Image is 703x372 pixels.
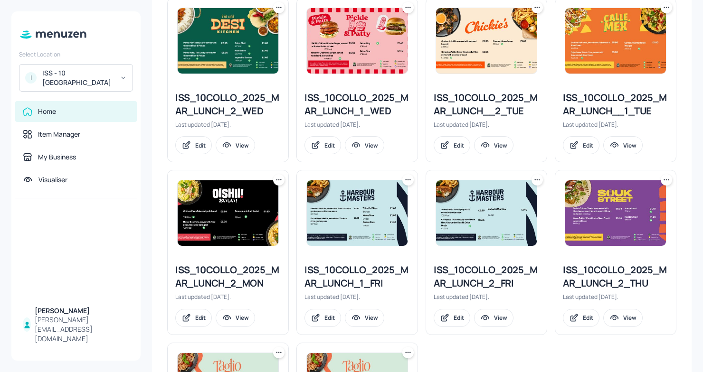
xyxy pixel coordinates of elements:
div: View [365,314,378,322]
div: Last updated [DATE]. [175,293,281,301]
div: ISS - 10 [GEOGRAPHIC_DATA] [42,68,114,87]
div: Edit [454,314,464,322]
div: View [236,141,249,149]
div: View [494,141,507,149]
img: 2025-10-06-1759737538964jashb20sd2j.jpeg [178,180,278,246]
div: ISS_10COLLO_2025_MAR_LUNCH__1_TUE [563,91,668,118]
div: Edit [195,141,206,149]
div: Visualiser [38,175,67,185]
div: Select Location [19,50,133,58]
div: Edit [195,314,206,322]
div: ISS_10COLLO_2025_MAR_LUNCH__2_TUE [434,91,539,118]
div: Edit [324,314,335,322]
div: Last updated [DATE]. [563,293,668,301]
div: Edit [583,314,593,322]
div: Item Manager [38,130,80,139]
div: View [236,314,249,322]
div: ISS_10COLLO_2025_MAR_LUNCH_2_WED [175,91,281,118]
div: ISS_10COLLO_2025_MAR_LUNCH_2_MON [175,263,281,290]
img: 2025-10-02-1759400017102rt3su2w1vqk.jpeg [565,180,666,246]
img: 2025-09-30-1759220771732iouf3wbs31o.jpeg [565,8,666,74]
div: View [623,314,636,322]
div: Last updated [DATE]. [434,121,539,129]
img: 2025-09-30-1759220378735kgzp4cyu94s.jpeg [436,8,537,74]
div: View [623,141,636,149]
div: ISS_10COLLO_2025_MAR_LUNCH_2_THU [563,263,668,290]
img: 2025-10-03-1759480175249plrybobggxh.jpeg [307,180,408,246]
div: View [365,141,378,149]
div: [PERSON_NAME] [35,306,129,316]
div: Edit [454,141,464,149]
img: 2025-09-10-1757500358563u5cw5xr03rh.jpeg [178,8,278,74]
div: Last updated [DATE]. [175,121,281,129]
div: Edit [324,141,335,149]
div: I [25,72,37,84]
div: Last updated [DATE]. [563,121,668,129]
div: View [494,314,507,322]
img: 2025-10-03-17594805087862r2lvopxumb.jpeg [436,180,537,246]
div: [PERSON_NAME][EMAIL_ADDRESS][DOMAIN_NAME] [35,315,129,344]
div: Last updated [DATE]. [434,293,539,301]
div: ISS_10COLLO_2025_MAR_LUNCH_1_FRI [304,263,410,290]
div: Edit [583,141,593,149]
div: ISS_10COLLO_2025_MAR_LUNCH_2_FRI [434,263,539,290]
img: 2025-10-01-1759307771307jzjls8zr2u.jpeg [307,8,408,74]
div: Last updated [DATE]. [304,293,410,301]
div: Home [38,107,56,116]
div: Last updated [DATE]. [304,121,410,129]
div: My Business [38,152,76,162]
div: ISS_10COLLO_2025_MAR_LUNCH_1_WED [304,91,410,118]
